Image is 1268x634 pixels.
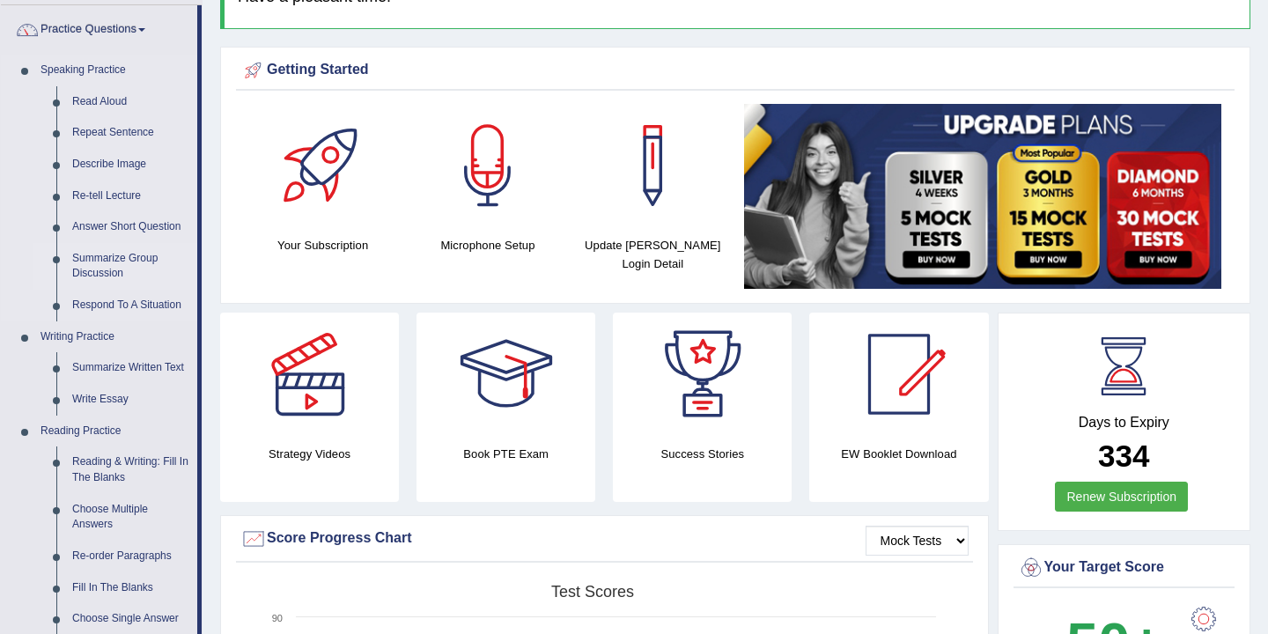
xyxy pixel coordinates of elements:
[64,181,197,212] a: Re-tell Lecture
[1098,439,1149,473] b: 334
[64,446,197,493] a: Reading & Writing: Fill In The Blanks
[1018,415,1231,431] h4: Days to Expiry
[64,117,197,149] a: Repeat Sentence
[64,149,197,181] a: Describe Image
[272,613,283,623] text: 90
[414,236,561,254] h4: Microphone Setup
[64,86,197,118] a: Read Aloud
[64,352,197,384] a: Summarize Written Text
[1055,482,1188,512] a: Renew Subscription
[64,494,197,541] a: Choose Multiple Answers
[579,236,726,273] h4: Update [PERSON_NAME] Login Detail
[64,290,197,321] a: Respond To A Situation
[613,445,792,463] h4: Success Stories
[64,541,197,572] a: Re-order Paragraphs
[33,416,197,447] a: Reading Practice
[64,384,197,416] a: Write Essay
[33,321,197,353] a: Writing Practice
[64,243,197,290] a: Summarize Group Discussion
[1,5,197,49] a: Practice Questions
[33,55,197,86] a: Speaking Practice
[809,445,988,463] h4: EW Booklet Download
[417,445,595,463] h4: Book PTE Exam
[551,583,634,601] tspan: Test scores
[64,211,197,243] a: Answer Short Question
[220,445,399,463] h4: Strategy Videos
[744,104,1221,289] img: small5.jpg
[240,57,1230,84] div: Getting Started
[1018,555,1231,581] div: Your Target Score
[240,526,969,552] div: Score Progress Chart
[64,572,197,604] a: Fill In The Blanks
[249,236,396,254] h4: Your Subscription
